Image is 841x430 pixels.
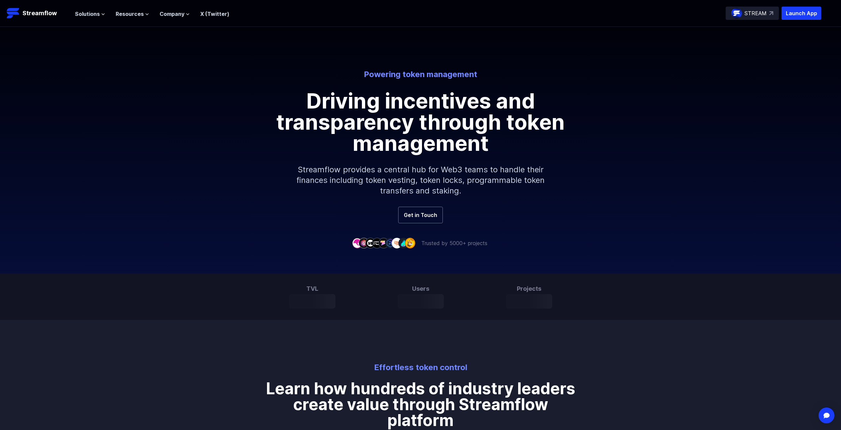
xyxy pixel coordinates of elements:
h3: Users [398,284,444,293]
img: company-8 [398,238,409,248]
h1: Learn how hundreds of industry leaders create value through Streamflow platform [261,373,581,428]
span: Resources [116,10,144,18]
span: Company [160,10,184,18]
h3: Projects [506,284,552,293]
p: Streamflow [22,9,57,18]
p: Streamflow provides a central hub for Web3 teams to handle their finances including token vesting... [279,154,563,207]
img: company-9 [405,238,415,248]
img: top-right-arrow.svg [769,11,773,15]
div: Open Intercom Messenger [819,408,834,423]
img: Streamflow Logo [7,7,20,20]
h3: TVL [289,284,335,293]
a: Streamflow [7,7,68,20]
p: STREAM [745,9,767,17]
img: company-7 [392,238,402,248]
img: company-4 [372,238,382,248]
img: company-6 [385,238,396,248]
h1: Driving incentives and transparency through token management [272,90,569,154]
a: X (Twitter) [200,11,229,17]
img: company-3 [365,238,376,248]
img: streamflow-logo-circle.png [731,8,742,19]
img: company-2 [359,238,369,248]
p: Trusted by 5000+ projects [421,239,487,247]
img: company-5 [378,238,389,248]
a: STREAM [726,7,779,20]
p: Powering token management [238,69,604,80]
p: Effortless token control [261,362,581,373]
button: Resources [116,10,149,18]
span: Solutions [75,10,100,18]
button: Solutions [75,10,105,18]
img: company-1 [352,238,363,248]
button: Company [160,10,190,18]
button: Launch App [782,7,821,20]
a: Get in Touch [398,207,443,223]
